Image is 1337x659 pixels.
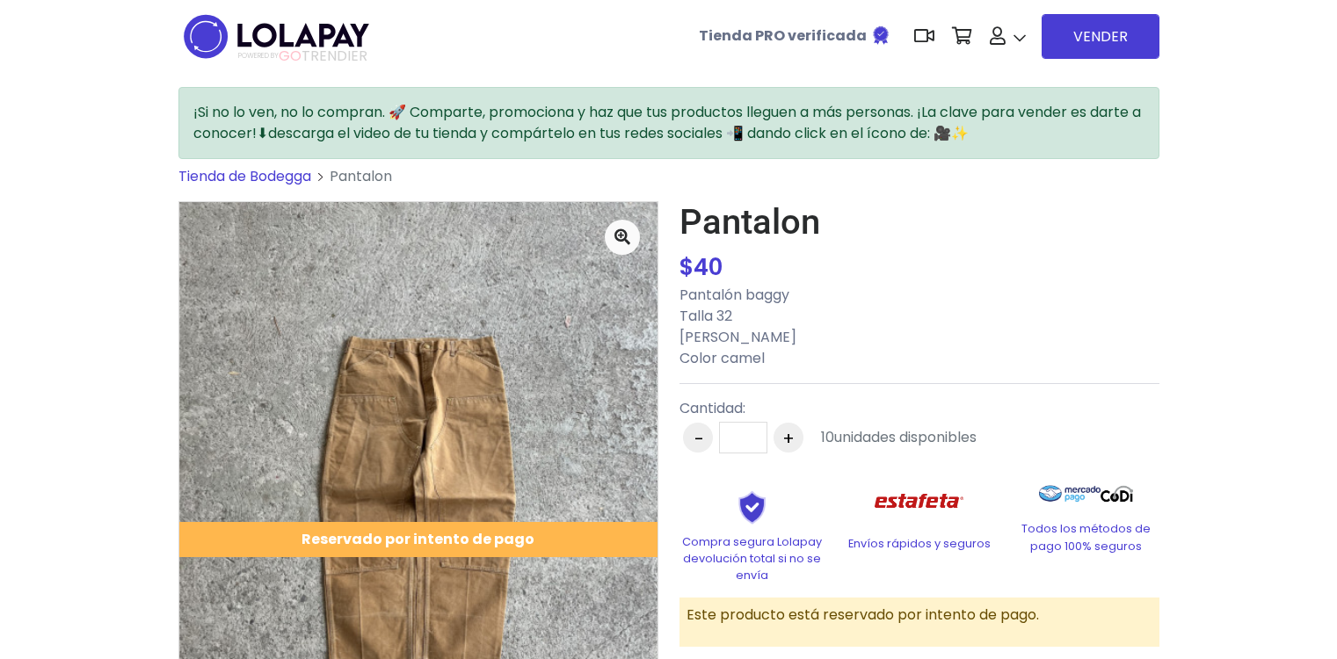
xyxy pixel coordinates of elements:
img: Mercado Pago Logo [1039,476,1101,511]
p: Pantalón baggy Talla 32 [PERSON_NAME] Color camel [679,285,1159,369]
span: 40 [694,251,723,283]
span: 10 [821,427,834,447]
div: unidades disponibles [821,427,977,448]
button: - [683,423,713,453]
p: Cantidad: [679,398,977,419]
span: TRENDIER [238,48,367,64]
a: VENDER [1042,14,1159,59]
p: Envíos rápidos y seguros [847,535,992,552]
b: Tienda PRO verificada [699,25,867,46]
a: Tienda de Bodegga [178,166,311,186]
img: Codi Logo [1101,476,1133,511]
img: Tienda verificada [870,25,891,46]
img: logo [178,9,374,64]
span: POWERED BY [238,51,279,61]
p: Compra segura Lolapay devolución total si no se envía [679,533,825,584]
span: ¡Si no lo ven, no lo compran. 🚀 Comparte, promociona y haz que tus productos lleguen a más person... [193,102,1141,143]
span: Pantalon [330,166,392,186]
p: Todos los métodos de pago 100% seguros [1014,520,1159,554]
span: GO [279,46,302,66]
div: $ [679,250,1159,285]
button: + [774,423,803,453]
img: Estafeta Logo [861,476,977,526]
img: Shield [708,490,796,524]
div: Reservado por intento de pago [179,522,658,557]
p: Este producto está reservado por intento de pago. [687,605,1152,626]
h1: Pantalon [679,201,1159,243]
nav: breadcrumb [178,166,1159,201]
